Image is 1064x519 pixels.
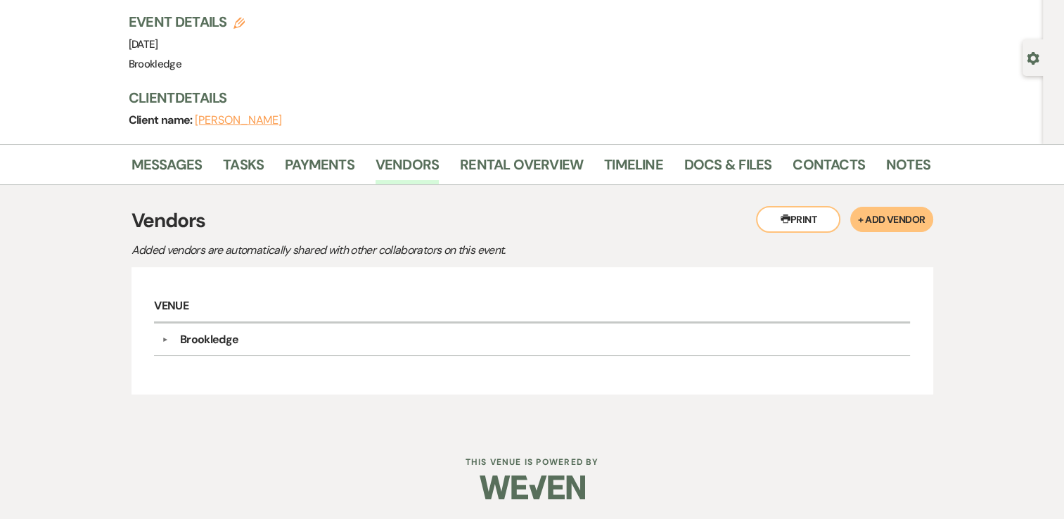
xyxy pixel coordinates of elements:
[460,153,583,184] a: Rental Overview
[223,153,264,184] a: Tasks
[195,115,282,126] button: [PERSON_NAME]
[132,241,624,259] p: Added vendors are automatically shared with other collaborators on this event.
[1027,51,1039,64] button: Open lead details
[756,206,840,233] button: Print
[376,153,439,184] a: Vendors
[129,37,158,51] span: [DATE]
[850,207,932,232] button: + Add Vendor
[154,290,909,323] h6: Venue
[129,57,182,71] span: Brookledge
[793,153,865,184] a: Contacts
[684,153,771,184] a: Docs & Files
[180,331,239,348] div: Brookledge
[604,153,663,184] a: Timeline
[129,12,245,32] h3: Event Details
[285,153,354,184] a: Payments
[132,153,203,184] a: Messages
[129,88,916,108] h3: Client Details
[129,113,196,127] span: Client name:
[132,206,933,236] h3: Vendors
[480,463,585,512] img: Weven Logo
[157,336,174,343] button: ▼
[886,153,930,184] a: Notes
